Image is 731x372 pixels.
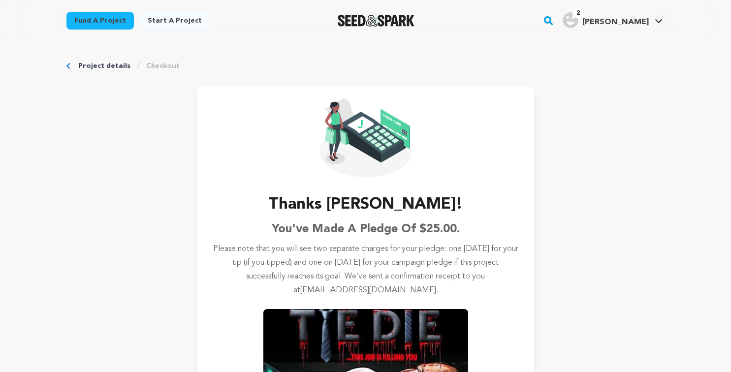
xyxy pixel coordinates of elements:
a: Fund a project [66,12,134,30]
div: Breadcrumb [66,61,665,71]
h3: Thanks [PERSON_NAME]! [269,193,463,217]
img: Seed&Spark Logo Dark Mode [338,15,415,27]
span: Tony M.'s Profile [561,10,665,31]
a: Checkout [146,61,180,71]
h6: You've made a pledge of $25.00. [272,220,460,238]
div: Tony M.'s Profile [563,12,649,28]
a: Tony M.'s Profile [561,10,665,28]
a: Start a project [140,12,210,30]
img: Seed&Spark Confirmation Icon [319,98,412,177]
a: Seed&Spark Homepage [338,15,415,27]
span: 2 [572,8,584,18]
p: Please note that you will see two separate charges for your pledge: one [DATE] for your tip (if y... [213,242,518,297]
img: user.png [563,12,578,28]
span: [PERSON_NAME] [582,18,649,26]
a: Project details [78,61,130,71]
